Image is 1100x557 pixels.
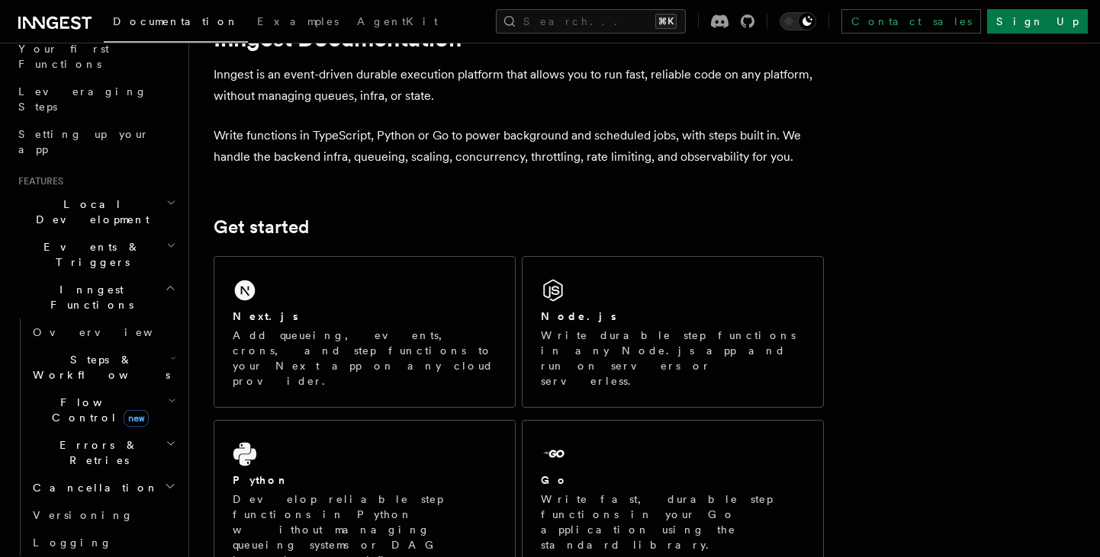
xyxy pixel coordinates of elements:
[33,509,133,521] span: Versioning
[104,5,248,43] a: Documentation
[27,431,179,474] button: Errors & Retries
[12,35,179,78] a: Your first Functions
[348,5,447,41] a: AgentKit
[27,395,168,425] span: Flow Control
[33,536,112,549] span: Logging
[27,529,179,556] a: Logging
[12,233,179,276] button: Events & Triggers
[214,216,309,238] a: Get started
[214,64,824,107] p: Inngest is an event-driven durable execution platform that allows you to run fast, reliable code ...
[12,276,179,319] button: Inngest Functions
[541,328,805,389] p: Write durable step functions in any Node.js app and run on servers or serverless.
[248,5,348,41] a: Examples
[12,239,166,270] span: Events & Triggers
[12,175,63,187] span: Features
[27,501,179,529] a: Versioning
[780,12,816,30] button: Toggle dark mode
[18,43,109,70] span: Your first Functions
[27,480,159,495] span: Cancellation
[357,15,438,27] span: AgentKit
[987,9,1088,34] a: Sign Up
[12,282,165,312] span: Inngest Functions
[124,410,149,427] span: new
[33,326,190,338] span: Overview
[257,15,339,27] span: Examples
[12,120,179,163] a: Setting up your app
[27,437,166,468] span: Errors & Retries
[27,352,170,383] span: Steps & Workflows
[541,309,616,324] h2: Node.js
[541,472,568,488] h2: Go
[12,78,179,120] a: Leveraging Steps
[27,474,179,501] button: Cancellation
[18,128,150,155] span: Setting up your app
[233,472,289,488] h2: Python
[841,9,981,34] a: Contact sales
[522,256,824,408] a: Node.jsWrite durable step functions in any Node.js app and run on servers or serverless.
[214,256,516,408] a: Next.jsAdd queueing, events, crons, and step functions to your Next app on any cloud provider.
[214,125,824,168] p: Write functions in TypeScript, Python or Go to power background and scheduled jobs, with steps bu...
[27,389,179,431] button: Flow Controlnew
[27,319,179,346] a: Overview
[12,197,166,227] span: Local Development
[655,14,677,29] kbd: ⌘K
[496,9,686,34] button: Search...⌘K
[18,85,147,113] span: Leveraging Steps
[12,190,179,233] button: Local Development
[541,491,805,552] p: Write fast, durable step functions in your Go application using the standard library.
[12,319,179,556] div: Inngest Functions
[233,328,497,389] p: Add queueing, events, crons, and step functions to your Next app on any cloud provider.
[27,346,179,389] button: Steps & Workflows
[233,309,298,324] h2: Next.js
[113,15,239,27] span: Documentation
